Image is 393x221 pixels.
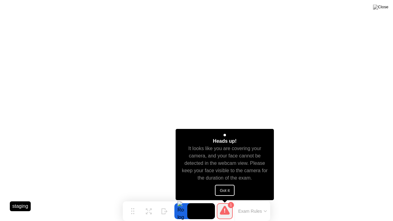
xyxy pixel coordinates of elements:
div: 1 [228,202,234,208]
div: staging [10,201,31,211]
div: Heads up! [213,138,236,145]
button: Got it [215,185,235,196]
button: Exam Rules [236,208,269,214]
img: Close [373,5,388,10]
div: It looks like you are covering your camera, and your face cannot be detected in the webcam view. ... [181,145,269,182]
